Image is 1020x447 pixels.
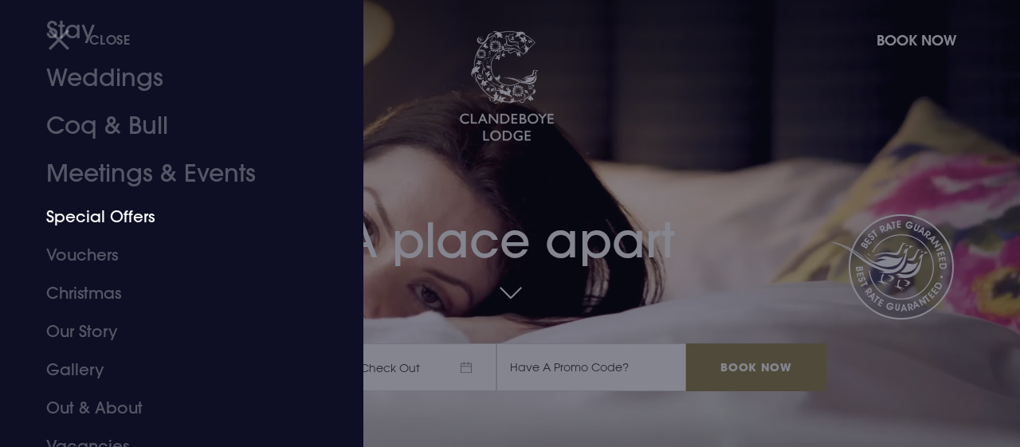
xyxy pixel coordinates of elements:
[46,150,296,198] a: Meetings & Events
[46,389,296,427] a: Out & About
[46,312,296,351] a: Our Story
[46,6,296,54] a: Stay
[46,274,296,312] a: Christmas
[89,31,131,48] span: Close
[46,351,296,389] a: Gallery
[46,54,296,102] a: Weddings
[46,102,296,150] a: Coq & Bull
[46,198,296,236] a: Special Offers
[48,23,131,56] button: Close
[46,236,296,274] a: Vouchers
